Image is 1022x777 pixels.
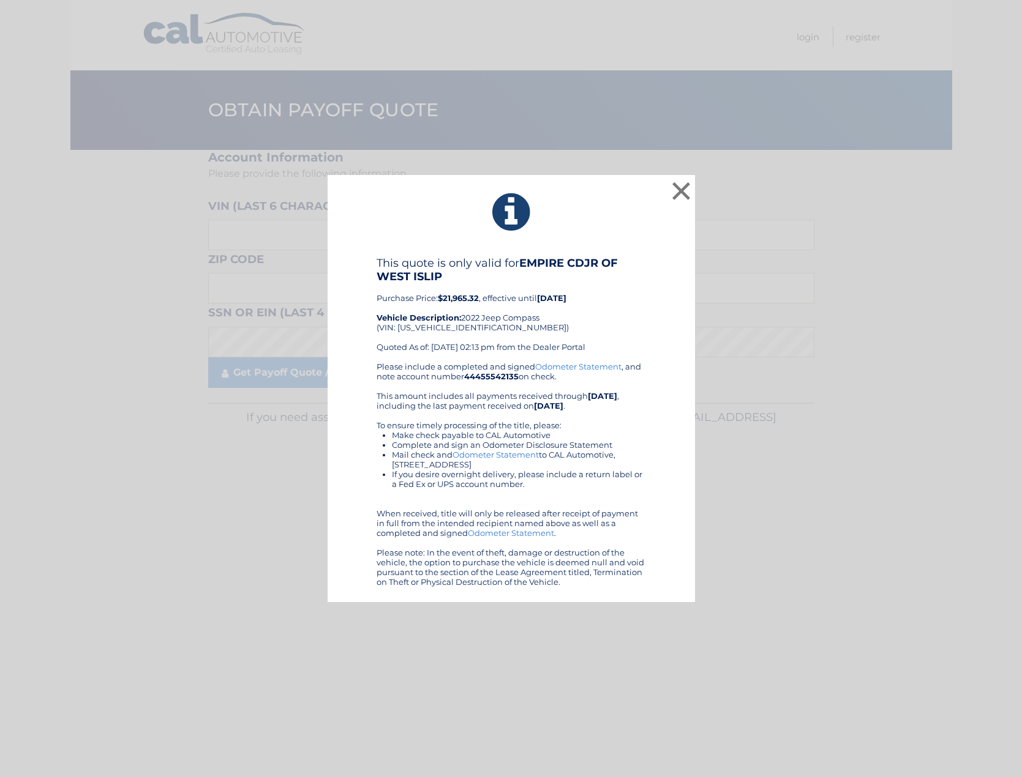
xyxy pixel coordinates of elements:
[377,362,646,587] div: Please include a completed and signed , and note account number on check. This amount includes al...
[535,362,622,371] a: Odometer Statement
[377,256,646,283] h4: This quote is only valid for
[537,293,566,303] b: [DATE]
[392,450,646,469] li: Mail check and to CAL Automotive, [STREET_ADDRESS]
[438,293,479,303] b: $21,965.32
[588,391,617,401] b: [DATE]
[377,256,618,283] b: EMPIRE CDJR OF WEST ISLIP
[392,440,646,450] li: Complete and sign an Odometer Disclosure Statement
[468,528,554,538] a: Odometer Statement
[392,430,646,440] li: Make check payable to CAL Automotive
[392,469,646,489] li: If you desire overnight delivery, please include a return label or a Fed Ex or UPS account number.
[534,401,563,411] b: [DATE]
[464,371,519,381] b: 44455542135
[377,313,461,322] strong: Vehicle Description:
[453,450,539,459] a: Odometer Statement
[669,179,694,203] button: ×
[377,256,646,362] div: Purchase Price: , effective until 2022 Jeep Compass (VIN: [US_VEHICLE_IDENTIFICATION_NUMBER]) Quo...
